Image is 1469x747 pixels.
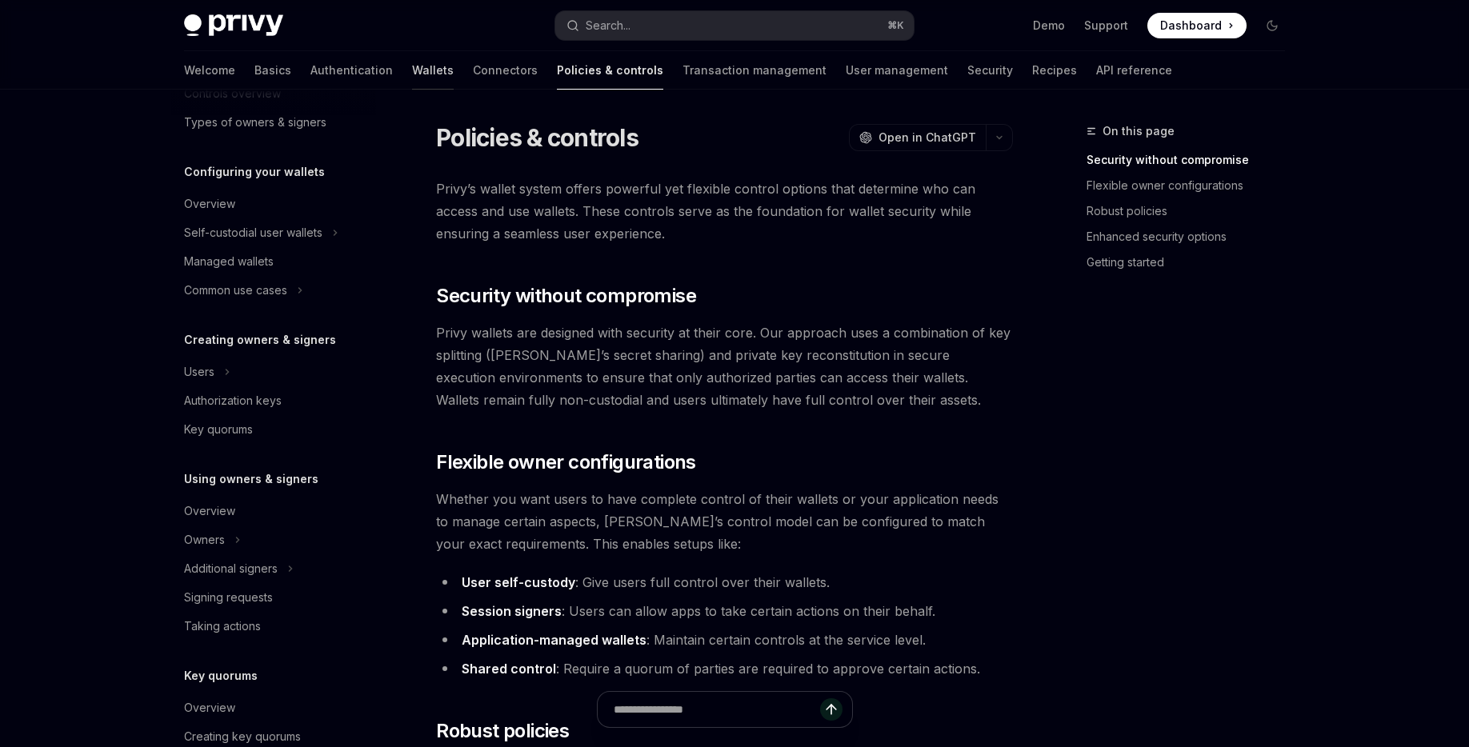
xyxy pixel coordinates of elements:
[184,194,235,214] div: Overview
[462,574,575,590] strong: User self-custody
[557,51,663,90] a: Policies & controls
[1103,122,1175,141] span: On this page
[846,51,948,90] a: User management
[879,130,976,146] span: Open in ChatGPT
[682,51,827,90] a: Transaction management
[849,124,986,151] button: Open in ChatGPT
[473,51,538,90] a: Connectors
[412,51,454,90] a: Wallets
[436,488,1013,555] span: Whether you want users to have complete control of their wallets or your application needs to man...
[1087,198,1298,224] a: Robust policies
[171,386,376,415] a: Authorization keys
[1032,51,1077,90] a: Recipes
[436,123,638,152] h1: Policies & controls
[184,420,253,439] div: Key quorums
[184,113,326,132] div: Types of owners & signers
[184,252,274,271] div: Managed wallets
[171,415,376,444] a: Key quorums
[184,223,322,242] div: Self-custodial user wallets
[184,666,258,685] h5: Key quorums
[1087,224,1298,250] a: Enhanced security options
[171,693,376,722] a: Overview
[171,583,376,612] a: Signing requests
[436,571,1013,593] li: : Give users full control over their wallets.
[184,530,225,549] div: Owners
[1084,18,1128,34] a: Support
[462,603,562,619] strong: Session signers
[436,629,1013,651] li: : Maintain certain controls at the service level.
[436,322,1013,411] span: Privy wallets are designed with security at their core. Our approach uses a combination of key sp...
[184,330,336,350] h5: Creating owners & signers
[1033,18,1065,34] a: Demo
[184,727,301,746] div: Creating key quorums
[614,692,820,727] input: Ask a question...
[254,51,291,90] a: Basics
[967,51,1013,90] a: Security
[820,698,843,721] button: Send message
[184,281,287,300] div: Common use cases
[171,190,376,218] a: Overview
[171,218,376,247] button: Self-custodial user wallets
[171,276,376,305] button: Common use cases
[436,283,696,309] span: Security without compromise
[184,162,325,182] h5: Configuring your wallets
[436,600,1013,622] li: : Users can allow apps to take certain actions on their behalf.
[436,178,1013,245] span: Privy’s wallet system offers powerful yet flexible control options that determine who can access ...
[184,51,235,90] a: Welcome
[1087,250,1298,275] a: Getting started
[1160,18,1222,34] span: Dashboard
[1087,147,1298,173] a: Security without compromise
[184,391,282,410] div: Authorization keys
[887,19,904,32] span: ⌘ K
[171,612,376,641] a: Taking actions
[171,358,376,386] button: Users
[171,525,376,554] button: Owners
[462,661,556,677] strong: Shared control
[184,469,318,489] h5: Using owners & signers
[184,698,235,717] div: Overview
[184,617,261,636] div: Taking actions
[171,247,376,276] a: Managed wallets
[1096,51,1172,90] a: API reference
[171,497,376,525] a: Overview
[184,559,278,578] div: Additional signers
[184,14,283,37] img: dark logo
[555,11,914,40] button: Search...⌘K
[184,362,214,381] div: Users
[586,16,630,35] div: Search...
[1147,13,1247,38] a: Dashboard
[436,657,1013,680] li: : Require a quorum of parties are required to approve certain actions.
[310,51,393,90] a: Authentication
[1259,13,1285,38] button: Toggle dark mode
[1087,173,1298,198] a: Flexible owner configurations
[462,632,646,648] strong: Application-managed wallets
[171,108,376,137] a: Types of owners & signers
[171,554,376,583] button: Additional signers
[436,449,696,475] span: Flexible owner configurations
[184,588,273,607] div: Signing requests
[184,501,235,521] div: Overview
